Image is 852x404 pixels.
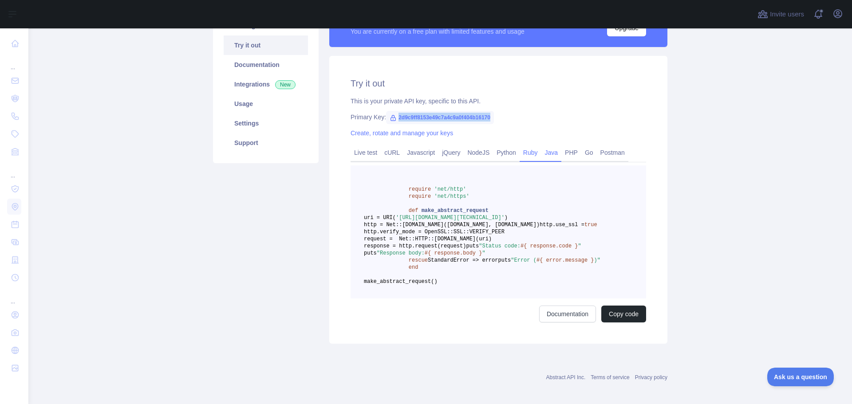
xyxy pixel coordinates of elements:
[224,94,308,114] a: Usage
[364,215,396,221] span: uri = URI(
[438,145,464,160] a: jQuery
[381,145,403,160] a: cURL
[409,264,418,271] span: end
[482,250,485,256] span: "
[520,145,541,160] a: Ruby
[594,257,600,263] span: )"
[425,250,482,256] span: #{ response.body }
[756,7,806,21] button: Invite users
[364,229,505,235] span: http.verify_mode = OpenSSL::SSL::VERIFY_PEER
[7,53,21,71] div: ...
[521,243,578,249] span: #{ response.code }
[597,145,628,160] a: Postman
[464,145,493,160] a: NodeJS
[493,145,520,160] a: Python
[409,257,428,263] span: rescue
[546,374,586,380] a: Abstract API Inc.
[224,114,308,133] a: Settings
[409,186,431,192] span: require
[536,257,594,263] span: #{ error.message }
[224,133,308,153] a: Support
[591,374,629,380] a: Terms of service
[403,145,438,160] a: Javascript
[364,243,466,249] span: response = http.request(request)
[396,215,505,221] span: '[URL][DOMAIN_NAME][TECHNICAL_ID]'
[364,278,438,285] span: make_abstract_request()
[428,257,498,263] span: StandardError => error
[351,97,646,106] div: This is your private API key, specific to this API.
[364,250,377,256] span: puts
[505,215,508,221] span: )
[434,193,469,200] span: 'net/https'
[466,243,479,249] span: puts
[224,35,308,55] a: Try it out
[540,222,584,228] span: http.use_ssl =
[7,287,21,305] div: ...
[561,145,581,160] a: PHP
[479,243,521,249] span: "Status code:
[770,9,804,20] span: Invite users
[377,250,425,256] span: "Response body:
[351,77,646,90] h2: Try it out
[539,306,596,322] a: Documentation
[578,243,581,249] span: "
[351,27,525,36] div: You are currently on a free plan with limited features and usage
[351,129,453,137] a: Create, rotate and manage your keys
[351,145,381,160] a: Live test
[224,75,308,94] a: Integrations New
[635,374,667,380] a: Privacy policy
[541,145,562,160] a: Java
[409,208,418,214] span: def
[584,222,597,228] span: true
[511,257,536,263] span: "Error (
[409,193,431,200] span: require
[601,306,646,322] button: Copy code
[767,368,834,386] iframe: Toggle Customer Support
[498,257,511,263] span: puts
[275,80,296,89] span: New
[422,208,489,214] span: make_abstract_request
[224,55,308,75] a: Documentation
[7,161,21,179] div: ...
[581,145,597,160] a: Go
[364,236,492,242] span: request = Net::HTTP::[DOMAIN_NAME](uri)
[351,113,646,122] div: Primary Key:
[364,222,540,228] span: http = Net::[DOMAIN_NAME]([DOMAIN_NAME], [DOMAIN_NAME])
[434,186,466,192] span: 'net/http'
[386,111,494,124] span: 2d9c9ff8153e49c7a4c9a0f404b16170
